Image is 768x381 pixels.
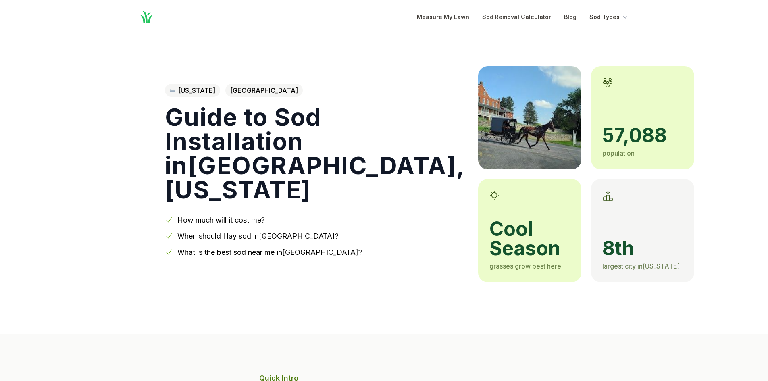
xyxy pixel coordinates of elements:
[177,216,265,224] a: How much will it cost me?
[489,262,561,270] span: grasses grow best here
[225,84,303,97] span: [GEOGRAPHIC_DATA]
[478,66,581,169] img: A picture of Lancaster
[170,89,175,92] img: Pennsylvania state outline
[482,12,551,22] a: Sod Removal Calculator
[602,126,683,145] span: 57,088
[177,248,362,256] a: What is the best sod near me in[GEOGRAPHIC_DATA]?
[417,12,469,22] a: Measure My Lawn
[564,12,577,22] a: Blog
[177,232,339,240] a: When should I lay sod in[GEOGRAPHIC_DATA]?
[489,219,570,258] span: cool season
[602,239,683,258] span: 8th
[602,149,635,157] span: population
[589,12,629,22] button: Sod Types
[165,105,465,202] h1: Guide to Sod Installation in [GEOGRAPHIC_DATA] , [US_STATE]
[165,84,220,97] a: [US_STATE]
[602,262,680,270] span: largest city in [US_STATE]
